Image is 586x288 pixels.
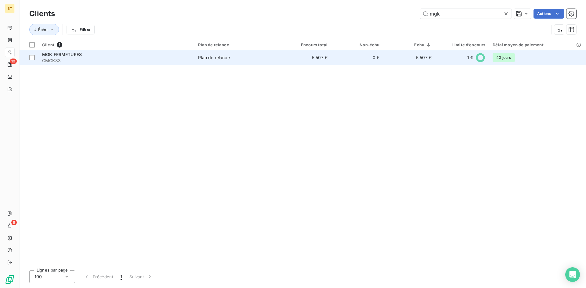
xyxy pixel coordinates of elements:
div: Limite d’encours [439,42,485,47]
div: Plan de relance [198,55,230,61]
div: Plan de relance [198,42,275,47]
div: Non-échu [335,42,379,47]
span: MGK FERMETURES [42,52,82,57]
div: Délai moyen de paiement [493,42,582,47]
span: 40 jours [493,53,515,62]
span: 1 € [467,55,473,61]
div: Échu [387,42,431,47]
button: Actions [534,9,564,19]
button: Suivant [126,270,157,283]
img: Logo LeanPay [5,275,15,284]
span: 6 [11,220,17,225]
span: 1 [57,42,62,48]
div: Encours total [283,42,327,47]
h3: Clients [29,8,55,19]
button: Filtrer [67,25,95,34]
span: 10 [10,59,17,64]
input: Rechercher [420,9,512,19]
td: 5 507 € [383,50,435,65]
td: 0 € [331,50,383,65]
span: Échu [38,27,48,32]
span: CMGK83 [42,58,191,64]
div: Open Intercom Messenger [565,267,580,282]
button: Échu [29,24,59,35]
button: 1 [117,270,126,283]
span: 1 [121,274,122,280]
button: Précédent [80,270,117,283]
span: Client [42,42,54,47]
div: ST [5,4,15,13]
span: 100 [34,274,42,280]
td: 5 507 € [279,50,331,65]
